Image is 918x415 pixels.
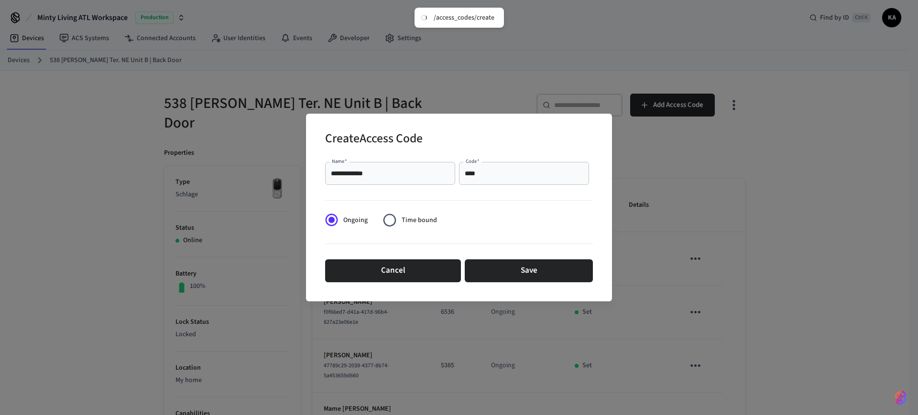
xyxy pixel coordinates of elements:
span: Ongoing [343,215,368,225]
label: Code [466,158,480,165]
label: Name [332,158,347,165]
div: /access_codes/create [434,13,494,22]
span: Time bound [402,215,437,225]
button: Cancel [325,259,461,282]
button: Save [465,259,593,282]
h2: Create Access Code [325,125,423,154]
img: SeamLogoGradient.69752ec5.svg [895,390,907,405]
